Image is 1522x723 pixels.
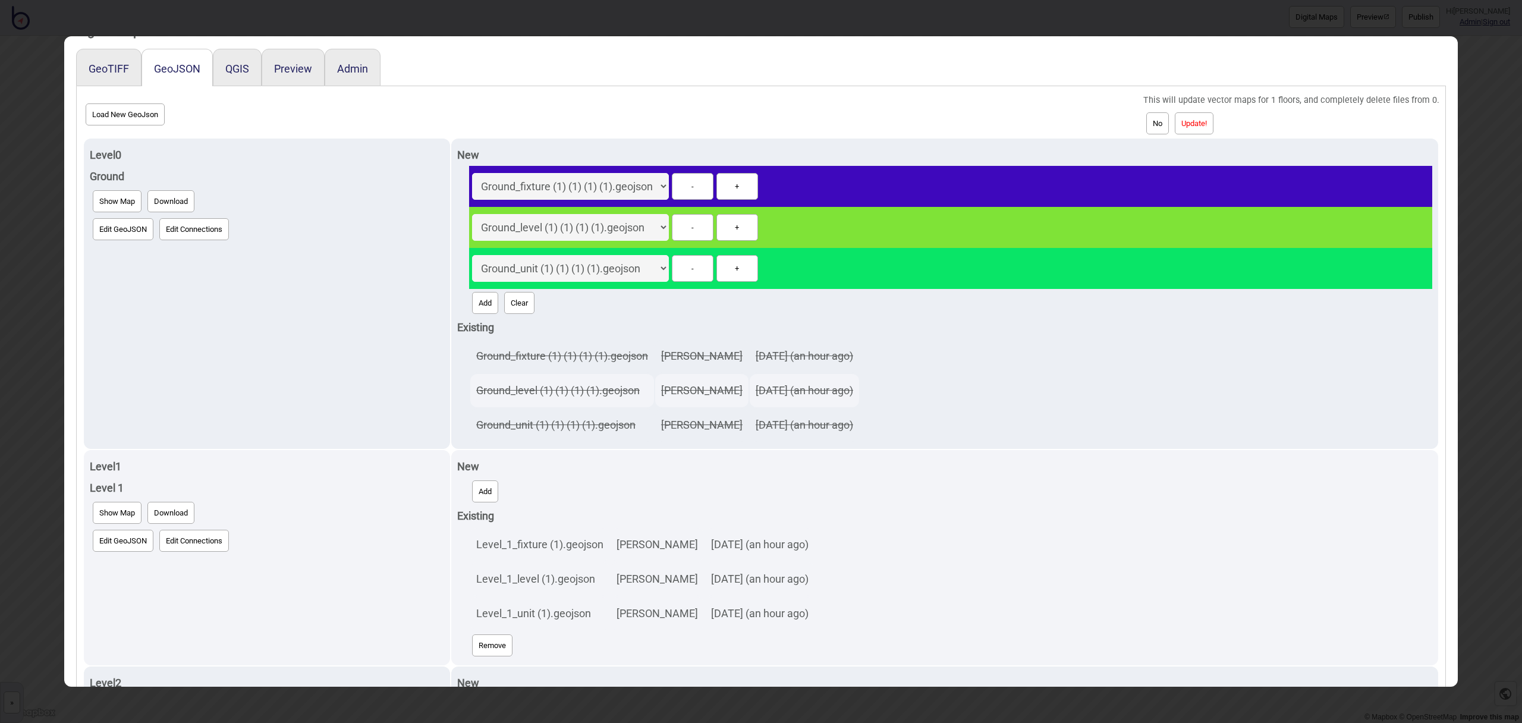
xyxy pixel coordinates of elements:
[156,215,232,243] a: Edit Connections
[470,374,654,407] td: Ground_level (1) (1) (1) (1).geojson
[611,562,704,596] td: [PERSON_NAME]
[93,218,153,240] button: Edit GeoJSON
[1146,112,1169,134] button: No
[750,340,859,373] td: [DATE] (an hour ago)
[705,597,815,630] td: [DATE] (an hour ago)
[159,218,229,240] button: Edit Connections
[716,255,758,282] button: +
[457,510,494,522] strong: Existing
[90,144,444,166] div: Level 0
[1175,112,1213,134] button: Update!
[457,677,479,689] strong: New
[274,62,312,75] button: Preview
[457,460,479,473] strong: New
[90,477,444,499] div: Level 1
[672,173,713,200] button: -
[705,528,815,561] td: [DATE] (an hour ago)
[90,672,444,694] div: Level 2
[611,528,704,561] td: [PERSON_NAME]
[611,597,704,630] td: [PERSON_NAME]
[655,340,749,373] td: [PERSON_NAME]
[472,634,512,656] button: Remove
[1143,92,1439,109] div: This will update vector maps for 1 floors, and completely delete files from 0.
[750,374,859,407] td: [DATE] (an hour ago)
[750,408,859,442] td: [DATE] (an hour ago)
[147,190,194,212] button: Download
[672,255,713,282] button: -
[89,62,129,75] button: GeoTIFF
[99,197,135,206] span: Show Map
[672,214,713,241] button: -
[93,502,141,524] button: Show Map
[159,530,229,552] button: Edit Connections
[655,408,749,442] td: [PERSON_NAME]
[470,408,654,442] td: Ground_unit (1) (1) (1) (1).geojson
[504,292,534,314] button: Clear
[147,502,194,524] button: Download
[225,62,249,75] button: QGIS
[470,340,654,373] td: Ground_fixture (1) (1) (1) (1).geojson
[337,62,368,75] button: Admin
[705,562,815,596] td: [DATE] (an hour ago)
[716,173,758,200] button: +
[90,456,444,477] div: Level 1
[472,480,498,502] button: Add
[86,103,165,125] button: Load New GeoJson
[93,190,141,212] button: Show Map
[470,597,609,630] td: Level_1_unit (1).geojson
[655,374,749,407] td: [PERSON_NAME]
[716,214,758,241] button: +
[457,321,494,334] strong: Existing
[99,508,135,517] span: Show Map
[470,562,609,596] td: Level_1_level (1).geojson
[472,292,498,314] button: Add
[93,530,153,552] button: Edit GeoJSON
[470,528,609,561] td: Level_1_fixture (1).geojson
[90,166,444,187] div: Ground
[156,527,232,555] a: Edit Connections
[154,62,200,75] button: GeoJSON
[457,149,479,161] strong: New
